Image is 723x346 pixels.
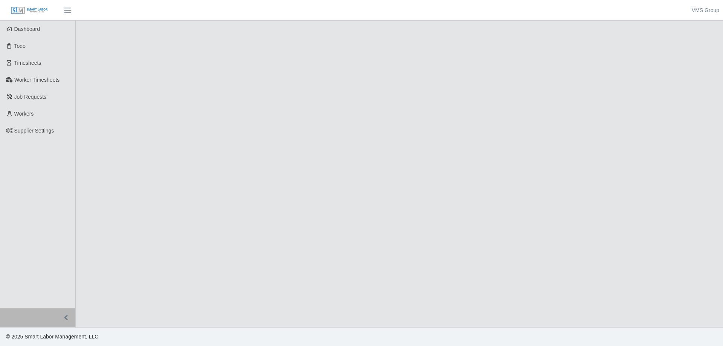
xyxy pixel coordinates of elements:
[11,6,48,15] img: SLM Logo
[14,60,41,66] span: Timesheets
[14,94,47,100] span: Job Requests
[14,128,54,134] span: Supplier Settings
[692,6,719,14] a: VMS Group
[6,334,98,340] span: © 2025 Smart Labor Management, LLC
[14,77,59,83] span: Worker Timesheets
[14,43,26,49] span: Todo
[14,111,34,117] span: Workers
[14,26,40,32] span: Dashboard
